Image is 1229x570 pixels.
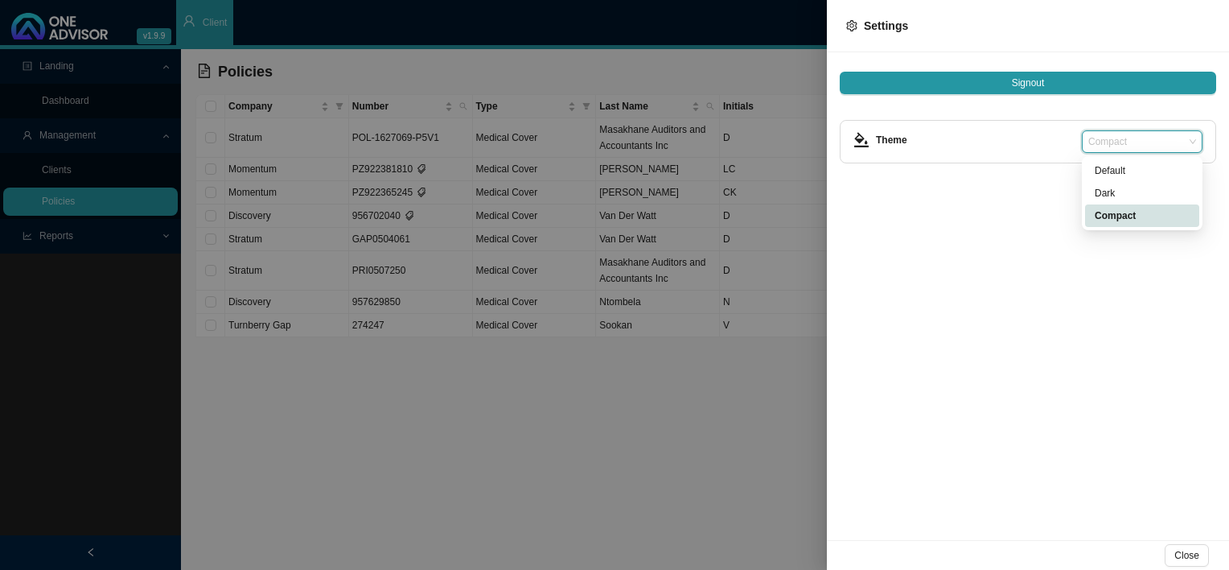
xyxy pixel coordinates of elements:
[1085,182,1199,204] div: Dark
[853,132,869,148] span: bg-colors
[840,72,1216,94] button: Signout
[1088,131,1196,152] span: Compact
[864,19,908,32] span: Settings
[846,20,857,31] span: setting
[1012,75,1045,91] span: Signout
[1085,204,1199,227] div: Compact
[1165,544,1209,567] button: Close
[1085,159,1199,182] div: Default
[876,132,1082,148] h4: Theme
[1095,208,1190,224] div: Compact
[1174,547,1199,564] span: Close
[1095,185,1190,201] div: Dark
[1095,163,1190,179] div: Default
